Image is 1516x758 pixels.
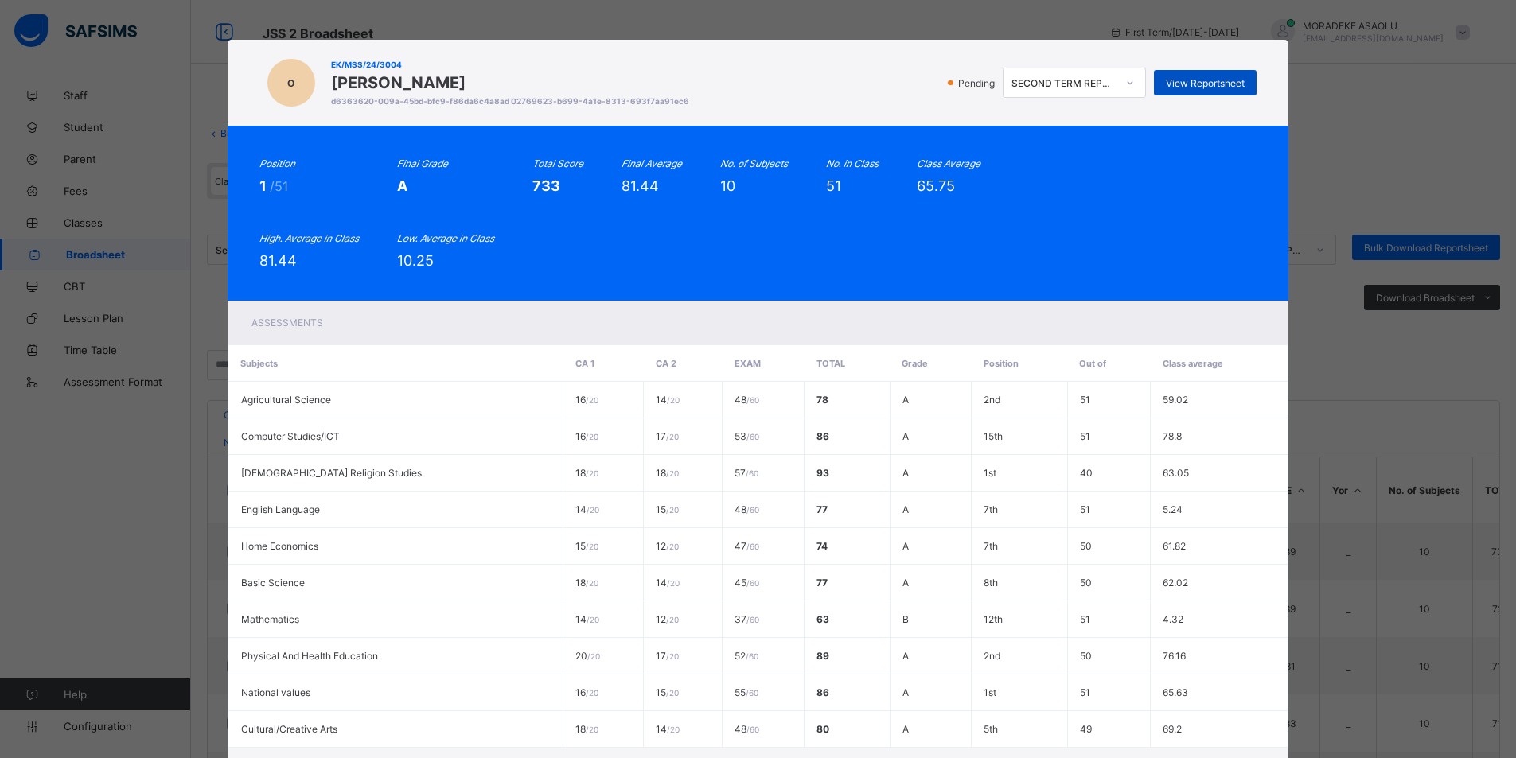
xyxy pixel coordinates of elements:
span: /51 [270,178,288,194]
span: 20 [575,650,600,662]
span: Position [984,358,1019,369]
span: 7th [984,540,998,552]
span: 52 [735,650,758,662]
span: 16 [575,394,598,406]
span: / 60 [746,688,758,698]
span: 15 [656,503,679,515]
span: 2nd [984,650,1000,662]
span: [DEMOGRAPHIC_DATA] Religion Studies [241,467,422,479]
span: 15 [575,540,598,552]
span: Computer Studies/ICT [241,430,340,442]
span: 7th [984,503,998,515]
span: / 60 [746,432,759,441]
span: 48 [735,394,759,406]
span: / 20 [587,505,599,515]
span: 78 [816,394,828,406]
span: Grade [902,358,928,369]
span: / 20 [666,688,679,698]
span: CA 2 [656,358,676,369]
span: / 20 [666,651,679,661]
span: / 20 [586,432,598,441]
span: 77 [816,577,828,589]
span: / 60 [746,651,758,661]
span: / 20 [667,725,680,734]
span: / 60 [746,615,759,624]
span: 17 [656,430,679,442]
span: 81.44 [259,252,297,269]
span: / 60 [746,542,759,551]
span: 62.02 [1163,577,1188,589]
span: 63 [816,613,829,625]
span: View Reportsheet [1166,77,1245,89]
span: Assessments [251,317,323,328]
span: / 60 [746,725,759,734]
i: Position [259,157,295,169]
span: 18 [575,723,598,735]
span: / 60 [746,395,759,405]
span: 51 [826,177,841,194]
span: 1 [259,177,270,194]
i: Total Score [532,157,583,169]
span: Agricultural Science [241,394,331,406]
span: 74 [816,540,828,552]
span: 12 [656,540,679,552]
span: / 20 [666,468,679,478]
span: 55 [735,686,758,698]
i: Low. Average in Class [397,232,494,244]
i: Class Average [917,157,980,169]
span: A [902,723,909,735]
span: 53 [735,430,759,442]
span: / 20 [586,468,598,478]
span: EXAM [735,358,761,369]
span: EK/MSS/24/3004 [331,60,689,69]
span: Basic Science [241,577,305,589]
span: 77 [816,503,828,515]
span: 65.75 [917,177,955,194]
span: [PERSON_NAME] [331,73,689,92]
span: A [902,577,909,589]
span: / 20 [587,651,600,661]
span: CA 1 [575,358,594,369]
span: 12 [656,613,679,625]
span: Mathematics [241,613,299,625]
span: / 20 [667,578,680,588]
span: A [902,394,909,406]
span: / 20 [666,615,679,624]
i: No. in Class [826,157,879,169]
span: / 60 [746,468,758,478]
i: High. Average in Class [259,232,359,244]
span: / 20 [586,395,598,405]
span: 63.05 [1163,467,1189,479]
span: 14 [656,394,680,406]
span: 18 [656,467,679,479]
span: Physical And Health Education [241,650,378,662]
span: 16 [575,686,598,698]
i: Final Average [622,157,682,169]
span: 59.02 [1163,394,1188,406]
i: Final Grade [397,157,448,169]
span: 5th [984,723,998,735]
span: 93 [816,467,829,479]
span: / 20 [587,615,599,624]
span: / 20 [667,395,680,405]
span: 4.32 [1163,613,1183,625]
span: / 20 [666,505,679,515]
span: Class average [1163,358,1223,369]
span: 5.24 [1163,503,1183,515]
span: 14 [575,613,599,625]
span: 50 [1080,540,1092,552]
span: 51 [1080,394,1090,406]
span: / 20 [666,432,679,441]
span: Subjects [240,358,278,369]
span: A [902,650,909,662]
span: English Language [241,503,320,515]
span: 12th [984,613,1003,625]
span: National values [241,686,310,698]
span: Out of [1079,358,1106,369]
span: 48 [735,503,759,515]
span: Total [816,358,845,369]
i: No. of Subjects [720,157,788,169]
span: 89 [816,650,829,662]
span: 14 [656,723,680,735]
span: 51 [1080,503,1090,515]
